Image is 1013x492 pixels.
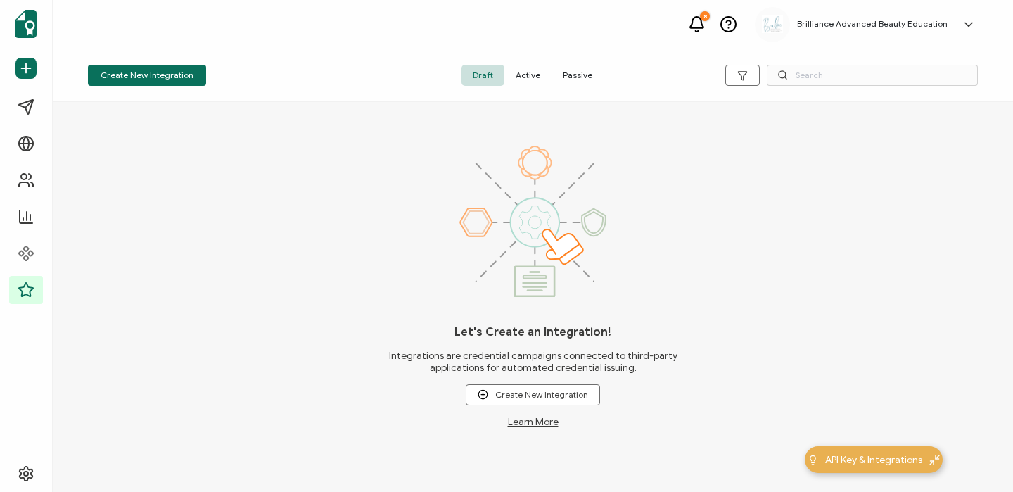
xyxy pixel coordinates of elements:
span: Draft [461,65,504,86]
h1: Let's Create an Integration! [454,325,611,339]
span: Passive [552,65,604,86]
button: Create New Integration [88,65,206,86]
img: minimize-icon.svg [929,455,940,465]
img: integrations.svg [459,146,606,297]
img: a2bf8c6c-3aba-43b4-8354-ecfc29676cf6.jpg [762,15,783,34]
input: Search [767,65,978,86]
button: Create New Integration [466,384,600,405]
span: Active [504,65,552,86]
span: Create New Integration [478,389,588,400]
div: 8 [700,11,710,21]
iframe: Chat Widget [943,424,1013,492]
h5: Brilliance Advanced Beauty Education [797,19,948,29]
img: sertifier-logomark-colored.svg [15,10,37,38]
span: API Key & Integrations [825,453,922,467]
span: Integrations are credential campaigns connected to third-party applications for automated credent... [381,350,685,374]
a: Learn More [508,416,559,428]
